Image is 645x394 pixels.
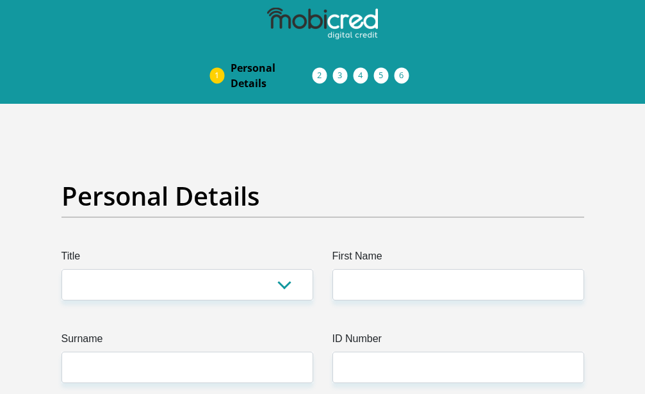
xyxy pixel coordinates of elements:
[61,331,313,352] label: Surname
[231,60,313,91] span: Personal Details
[332,352,584,383] input: ID Number
[332,269,584,300] input: First Name
[267,8,377,40] img: mobicred logo
[61,181,584,211] h2: Personal Details
[220,55,323,96] a: PersonalDetails
[332,331,584,352] label: ID Number
[61,249,313,269] label: Title
[61,352,313,383] input: Surname
[332,249,584,269] label: First Name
